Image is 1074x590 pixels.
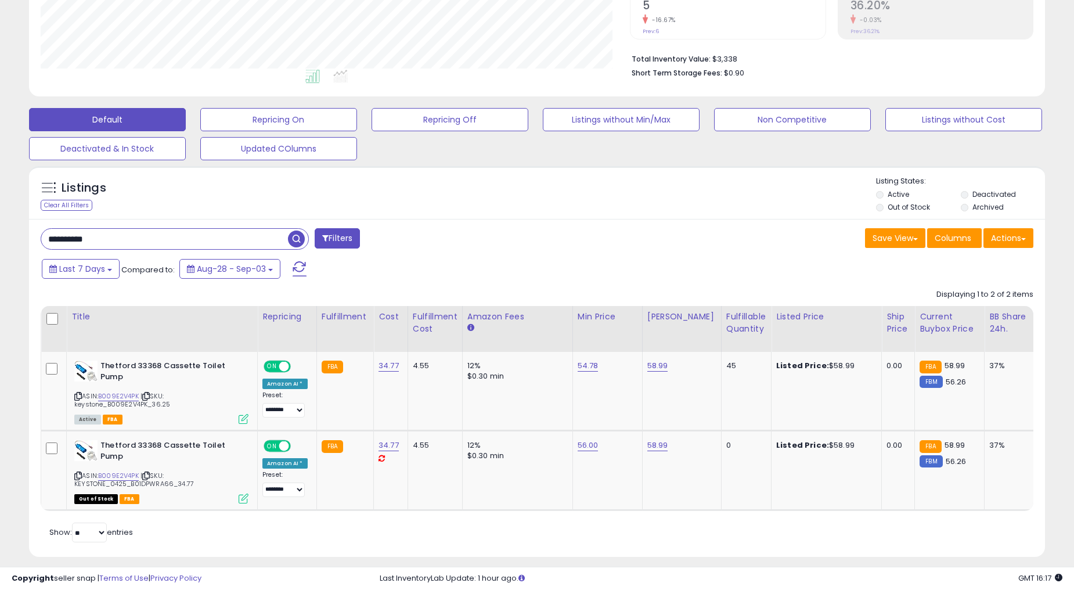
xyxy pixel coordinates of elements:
[265,441,279,451] span: ON
[380,573,1063,584] div: Last InventoryLab Update: 1 hour ago.
[42,259,120,279] button: Last 7 Days
[776,361,873,371] div: $58.99
[179,259,280,279] button: Aug-28 - Sep-03
[262,311,312,323] div: Repricing
[920,361,941,373] small: FBA
[262,391,308,418] div: Preset:
[888,202,930,212] label: Out of Stock
[74,391,170,409] span: | SKU: keystone_B009E2V4PK_36.25
[71,311,253,323] div: Title
[379,311,403,323] div: Cost
[29,108,186,131] button: Default
[467,311,568,323] div: Amazon Fees
[972,202,1004,212] label: Archived
[379,440,399,451] a: 34.77
[945,360,965,371] span: 58.99
[776,440,873,451] div: $58.99
[467,371,564,382] div: $0.30 min
[99,573,149,584] a: Terms of Use
[322,311,369,323] div: Fulfillment
[776,440,829,451] b: Listed Price:
[648,16,676,24] small: -16.67%
[467,440,564,451] div: 12%
[200,108,357,131] button: Repricing On
[647,360,668,372] a: 58.99
[41,200,92,211] div: Clear All Filters
[467,451,564,461] div: $0.30 min
[632,51,1025,65] li: $3,338
[920,455,942,467] small: FBM
[776,311,877,323] div: Listed Price
[989,311,1032,335] div: BB Share 24h.
[886,440,906,451] div: 0.00
[100,440,242,465] b: Thetford 33368 Cassette Toilet Pump
[74,440,98,461] img: 41uJpWXZKPL._SL40_.jpg
[714,108,871,131] button: Non Competitive
[98,391,139,401] a: B009E2V4PK
[98,471,139,481] a: B009E2V4PK
[121,264,175,275] span: Compared to:
[200,137,357,160] button: Updated COlumns
[262,458,308,469] div: Amazon AI *
[946,456,967,467] span: 56.26
[936,289,1033,300] div: Displaying 1 to 2 of 2 items
[885,108,1042,131] button: Listings without Cost
[856,16,882,24] small: -0.03%
[726,361,762,371] div: 45
[972,189,1016,199] label: Deactivated
[927,228,982,248] button: Columns
[467,361,564,371] div: 12%
[74,361,248,423] div: ASIN:
[726,311,766,335] div: Fulfillable Quantity
[983,228,1033,248] button: Actions
[886,311,910,335] div: Ship Price
[632,68,722,78] b: Short Term Storage Fees:
[12,573,54,584] strong: Copyright
[865,228,925,248] button: Save View
[413,440,453,451] div: 4.55
[647,440,668,451] a: 58.99
[467,323,474,333] small: Amazon Fees.
[578,311,637,323] div: Min Price
[197,263,266,275] span: Aug-28 - Sep-03
[29,137,186,160] button: Deactivated & In Stock
[920,440,941,453] small: FBA
[989,440,1028,451] div: 37%
[315,228,360,249] button: Filters
[62,180,106,196] h5: Listings
[945,440,965,451] span: 58.99
[643,28,659,35] small: Prev: 6
[74,440,248,502] div: ASIN:
[262,471,308,497] div: Preset:
[413,361,453,371] div: 4.55
[150,573,201,584] a: Privacy Policy
[100,361,242,385] b: Thetford 33368 Cassette Toilet Pump
[850,28,880,35] small: Prev: 36.21%
[946,376,967,387] span: 56.26
[647,311,716,323] div: [PERSON_NAME]
[289,441,308,451] span: OFF
[726,440,762,451] div: 0
[724,67,744,78] span: $0.90
[74,494,118,504] span: All listings that are currently out of stock and unavailable for purchase on Amazon
[413,311,457,335] div: Fulfillment Cost
[322,361,343,373] small: FBA
[103,415,122,424] span: FBA
[543,108,700,131] button: Listings without Min/Max
[935,232,971,244] span: Columns
[920,376,942,388] small: FBM
[322,440,343,453] small: FBA
[262,379,308,389] div: Amazon AI *
[74,415,101,424] span: All listings currently available for purchase on Amazon
[372,108,528,131] button: Repricing Off
[74,471,194,488] span: | SKU: KEYSTONE_0425_B01DPWRA66_34.77
[886,361,906,371] div: 0.00
[920,311,979,335] div: Current Buybox Price
[578,440,599,451] a: 56.00
[632,54,711,64] b: Total Inventory Value:
[12,573,201,584] div: seller snap | |
[776,360,829,371] b: Listed Price:
[578,360,599,372] a: 54.78
[49,527,133,538] span: Show: entries
[1018,573,1062,584] span: 2025-09-11 16:17 GMT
